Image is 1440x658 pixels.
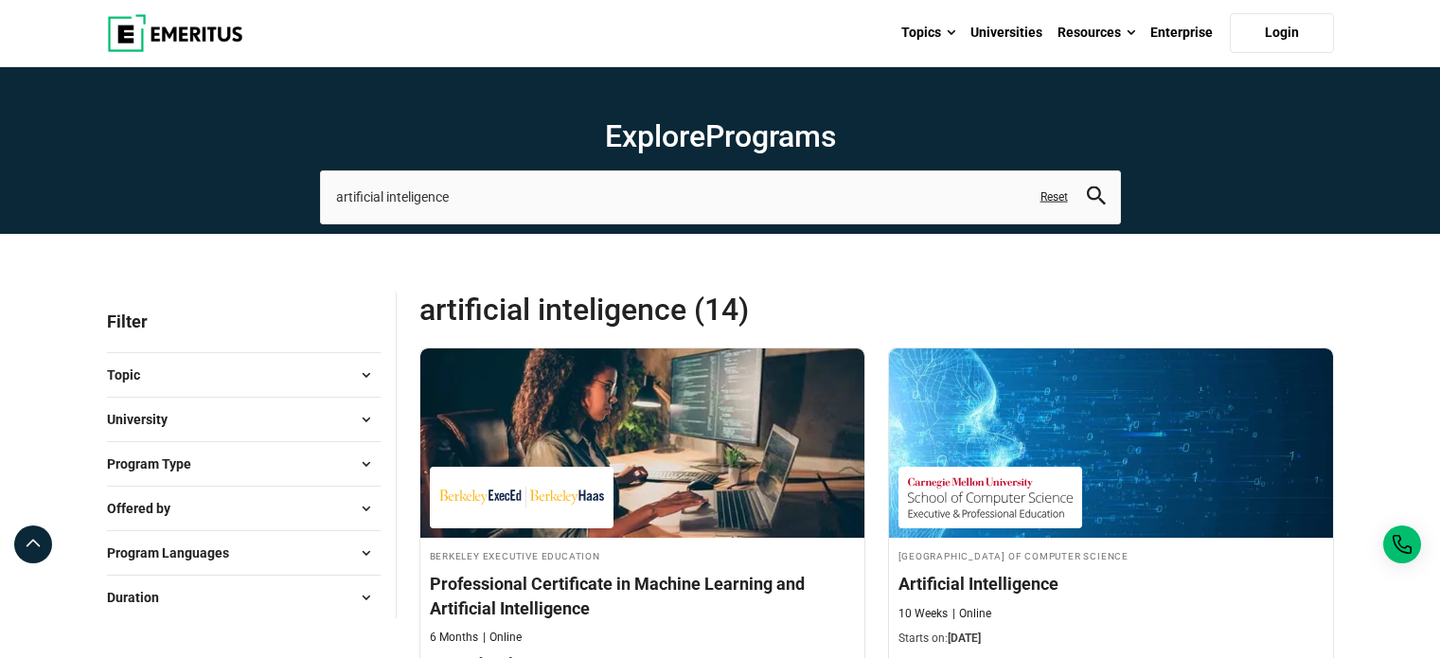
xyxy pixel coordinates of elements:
p: Online [952,606,991,622]
button: University [107,405,381,434]
h1: Explore [320,117,1121,155]
input: search-page [320,170,1121,223]
span: Program Languages [107,542,244,563]
p: 10 Weeks [898,606,948,622]
span: University [107,409,183,430]
p: Online [483,630,522,646]
span: artificial inteligence (14) [419,291,877,329]
h4: Artificial Intelligence [898,572,1324,596]
a: Technology Course by Carnegie Mellon University School of Computer Science - March 12, 2026 Carne... [889,348,1333,657]
p: 6 Months [430,630,478,646]
span: Topic [107,365,155,385]
span: [DATE] [948,631,981,645]
h4: Professional Certificate in Machine Learning and Artificial Intelligence [430,572,855,619]
a: search [1087,191,1106,209]
button: Offered by [107,494,381,523]
span: Duration [107,587,174,608]
span: Program Type [107,453,206,474]
img: Artificial Intelligence | Online Technology Course [889,348,1333,538]
img: Professional Certificate in Machine Learning and Artificial Intelligence | Online AI and Machine ... [420,348,864,538]
span: Offered by [107,498,186,519]
p: Filter [107,291,381,352]
span: Programs [705,118,836,154]
img: Carnegie Mellon University School of Computer Science [908,476,1073,519]
a: Login [1230,13,1334,53]
img: Berkeley Executive Education [439,476,604,519]
button: Duration [107,583,381,612]
button: search [1087,187,1106,208]
h4: Berkeley Executive Education [430,547,855,563]
h4: [GEOGRAPHIC_DATA] of Computer Science [898,547,1324,563]
a: Reset search [1040,189,1068,205]
button: Program Languages [107,539,381,567]
button: Topic [107,361,381,389]
button: Program Type [107,450,381,478]
p: Starts on: [898,631,1324,647]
